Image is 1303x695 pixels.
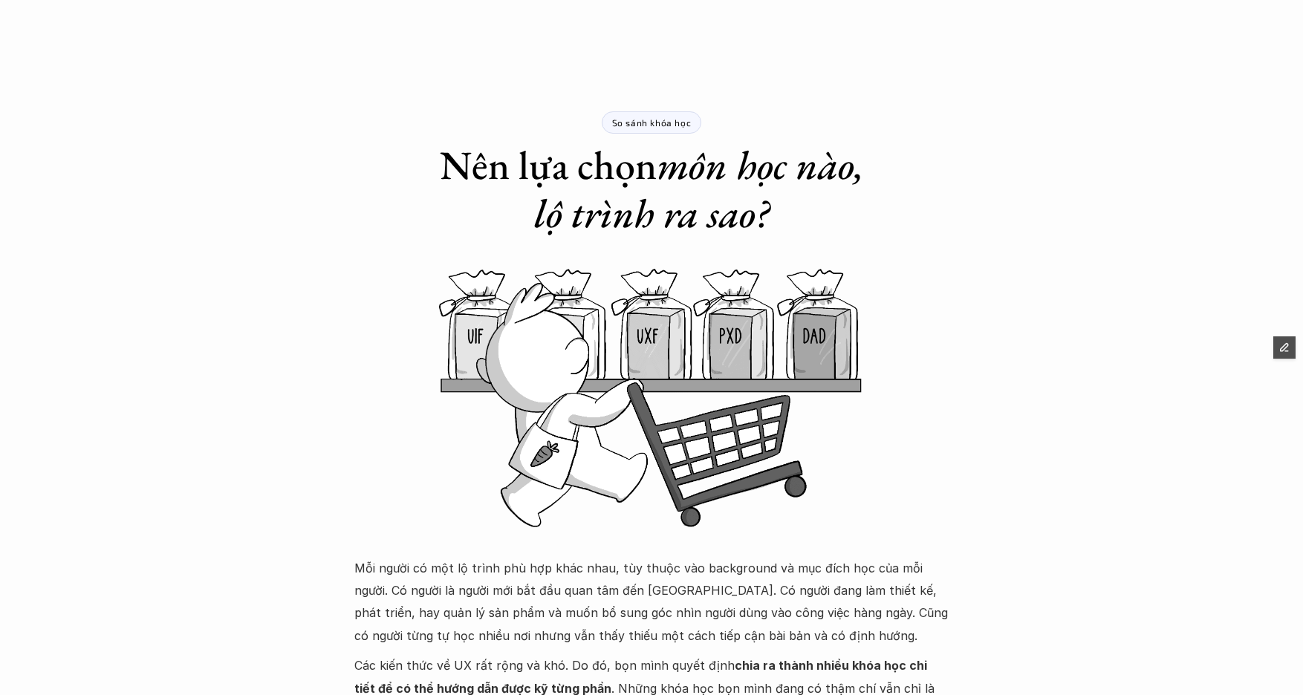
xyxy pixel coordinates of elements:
button: Edit Framer Content [1273,336,1296,359]
h1: Nên lựa chọn [421,141,882,238]
p: So sánh khóa học [612,117,692,128]
p: Mỗi người có một lộ trình phù hợp khác nhau, tùy thuộc vào background và mục đích học của mỗi ngư... [354,557,949,647]
em: môn học nào, lộ trình ra sao? [534,139,873,239]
